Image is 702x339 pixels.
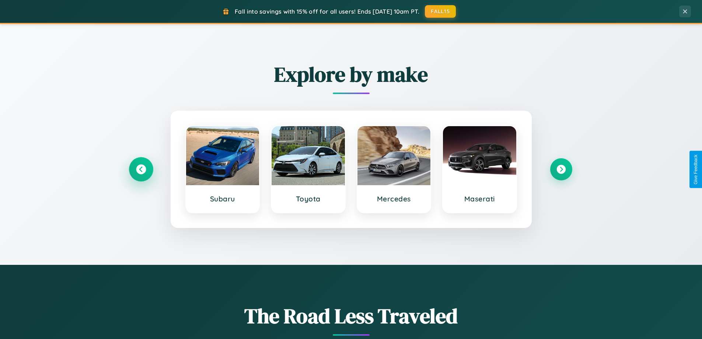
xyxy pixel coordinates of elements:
[450,194,509,203] h3: Maserati
[130,302,572,330] h1: The Road Less Traveled
[235,8,419,15] span: Fall into savings with 15% off for all users! Ends [DATE] 10am PT.
[693,155,698,184] div: Give Feedback
[193,194,252,203] h3: Subaru
[130,60,572,89] h2: Explore by make
[279,194,338,203] h3: Toyota
[365,194,423,203] h3: Mercedes
[425,5,456,18] button: FALL15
